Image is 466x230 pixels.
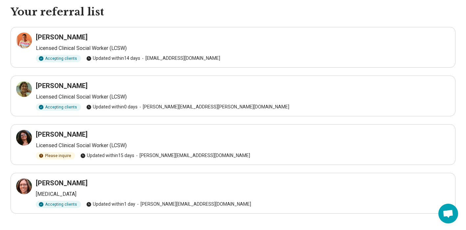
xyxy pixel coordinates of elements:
[86,201,135,208] span: Updated within 1 day
[36,44,450,52] p: Licensed Clinical Social Worker (LCSW)
[438,204,458,223] div: Open chat
[36,81,88,90] h3: [PERSON_NAME]
[80,152,134,159] span: Updated within 15 days
[86,103,138,110] span: Updated within 0 days
[36,190,450,198] p: [MEDICAL_DATA]
[36,130,88,139] h3: [PERSON_NAME]
[36,33,88,42] h3: [PERSON_NAME]
[36,178,88,188] h3: [PERSON_NAME]
[36,55,81,62] div: Accepting clients
[36,103,81,111] div: Accepting clients
[11,5,455,19] h1: Your referral list
[36,201,81,208] div: Accepting clients
[36,93,450,101] p: Licensed Clinical Social Worker (LCSW)
[138,103,289,110] span: [PERSON_NAME][EMAIL_ADDRESS][PERSON_NAME][DOMAIN_NAME]
[140,55,220,62] span: [EMAIL_ADDRESS][DOMAIN_NAME]
[36,152,75,159] div: Please inquire
[134,152,250,159] span: [PERSON_NAME][EMAIL_ADDRESS][DOMAIN_NAME]
[135,201,251,208] span: [PERSON_NAME][EMAIL_ADDRESS][DOMAIN_NAME]
[86,55,140,62] span: Updated within 14 days
[36,142,450,149] p: Licensed Clinical Social Worker (LCSW)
